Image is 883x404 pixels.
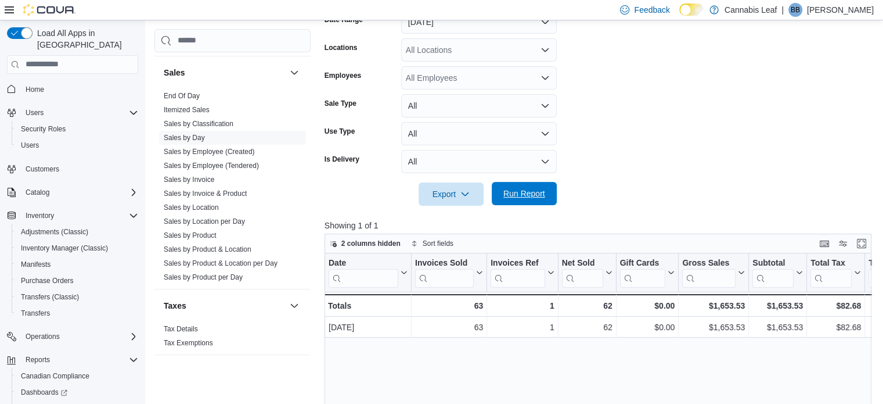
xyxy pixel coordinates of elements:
label: Sale Type [325,99,356,108]
div: Invoices Sold [415,258,474,269]
span: Home [21,82,138,96]
div: Subtotal [752,258,794,269]
a: Manifests [16,258,55,271]
span: Purchase Orders [16,274,138,288]
a: Sales by Product per Day [164,273,243,281]
div: Net Sold [561,258,603,287]
button: [DATE] [401,10,557,34]
div: Invoices Ref [491,258,545,269]
div: 1 [491,320,554,334]
span: Sales by Product [164,231,217,240]
button: Sales [164,67,285,78]
div: 63 [415,320,483,334]
div: $0.00 [619,299,675,313]
input: Dark Mode [679,3,704,16]
button: Date [329,258,408,287]
button: Security Roles [12,121,143,137]
span: Sales by Location per Day [164,217,245,226]
a: Sales by Location [164,203,219,212]
label: Employees [325,71,361,80]
button: Catalog [2,184,143,201]
button: Operations [21,330,64,344]
span: Purchase Orders [21,276,74,285]
button: Customers [2,160,143,177]
span: Transfers [21,309,50,318]
button: Transfers [12,305,143,321]
a: Transfers (Classic) [16,290,84,304]
div: 63 [415,299,483,313]
button: Adjustments (Classic) [12,224,143,240]
a: Security Roles [16,122,70,136]
img: Cova [23,4,75,16]
span: Inventory [21,209,138,223]
a: Sales by Classification [164,120,233,128]
span: Itemized Sales [164,105,210,115]
button: Taxes [287,299,301,313]
div: [DATE] [329,320,408,334]
h3: Sales [164,67,185,78]
span: Inventory [26,211,54,220]
span: Adjustments (Classic) [16,225,138,239]
span: Sales by Day [164,133,205,142]
span: Security Roles [16,122,138,136]
div: Gift Card Sales [619,258,665,287]
button: Purchase Orders [12,273,143,289]
button: Display options [836,237,850,251]
button: Reports [2,352,143,368]
div: Gross Sales [682,258,736,269]
button: Users [2,105,143,121]
a: Sales by Invoice [164,176,214,184]
div: Bobby Bassi [788,3,802,17]
button: Operations [2,328,143,345]
button: Gift Cards [619,258,675,287]
button: Enter fullscreen [855,237,868,251]
a: Purchase Orders [16,274,78,288]
button: Total Tax [810,258,861,287]
a: Sales by Product [164,231,217,239]
a: Sales by Day [164,134,205,142]
button: Inventory [21,209,59,223]
span: Home [26,85,44,94]
a: Home [21,83,49,96]
span: Feedback [634,4,669,16]
span: Transfers [16,306,138,320]
span: 2 columns hidden [341,239,401,248]
a: Adjustments (Classic) [16,225,93,239]
button: Sort fields [406,237,458,251]
button: Open list of options [540,45,550,55]
button: Manifests [12,256,143,273]
span: Manifests [21,260,51,269]
div: $82.68 [810,299,861,313]
button: Reports [21,353,55,367]
div: $82.68 [810,320,861,334]
a: Inventory Manager (Classic) [16,241,113,255]
button: Keyboard shortcuts [817,237,831,251]
div: Total Tax [810,258,852,269]
div: Subtotal [752,258,794,287]
div: $0.00 [620,320,675,334]
span: Reports [21,353,138,367]
p: Showing 1 of 1 [325,220,877,231]
span: Sales by Location [164,203,219,212]
button: All [401,94,557,117]
button: Invoices Sold [415,258,483,287]
span: BB [791,3,800,17]
span: Transfers (Classic) [21,292,79,302]
button: Canadian Compliance [12,368,143,384]
button: Users [21,106,48,120]
span: Operations [26,332,60,341]
button: Invoices Ref [491,258,554,287]
span: Dashboards [16,385,138,399]
a: Sales by Employee (Tendered) [164,162,259,170]
a: Sales by Invoice & Product [164,190,247,198]
div: Invoices Ref [491,258,545,287]
div: Gift Cards [619,258,665,269]
span: Operations [21,330,138,344]
button: Home [2,81,143,98]
span: Sort fields [423,239,453,248]
span: Users [26,108,44,117]
div: Invoices Sold [415,258,474,287]
button: Gross Sales [682,258,745,287]
span: Run Report [503,188,545,199]
button: Open list of options [540,73,550,83]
